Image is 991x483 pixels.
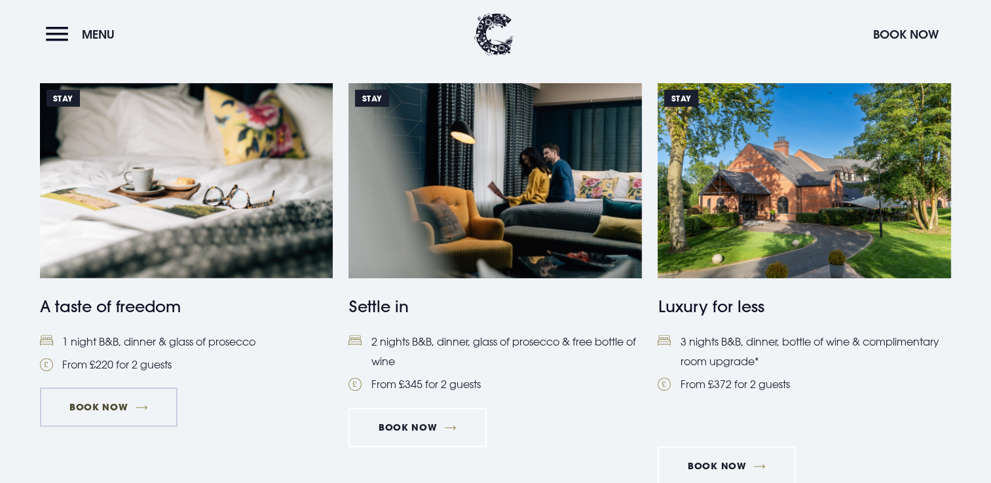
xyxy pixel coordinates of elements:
span: Menu [82,27,115,42]
img: Bed [348,335,362,346]
img: https://clandeboyelodge.s3-assets.com/offer-thumbnails/Luxury-for-less-special-offer.png [658,83,951,278]
img: Pound Coin [658,378,671,391]
span: Stay [47,90,80,107]
li: 3 nights B&B, dinner, bottle of wine & complimentary room upgrade* [658,332,951,372]
a: Book Now [40,387,178,427]
img: Bed [40,335,53,346]
a: Stay https://clandeboyelodge.s3-assets.com/offer-thumbnails/Luxury-for-less-special-offer.png Lux... [658,83,951,428]
span: Stay [355,90,388,107]
li: From £372 for 2 guests [658,374,951,394]
a: Book Now [348,408,486,447]
button: Menu [46,20,121,48]
li: 2 nights B&B, dinner, glass of prosecco & free bottle of wine [348,332,642,372]
img: Pound Coin [40,358,53,371]
li: From £220 for 2 guests [40,355,333,374]
h4: Settle in [348,295,642,318]
span: Stay [664,90,698,107]
img: https://clandeboyelodge.s3-assets.com/offer-thumbnails/Settle-In-464x309.jpg [348,83,642,278]
a: Stay https://clandeboyelodge.s3-assets.com/offer-thumbnails/taste-of-freedom-special-offers-2025.... [40,83,333,375]
img: Pound Coin [348,378,362,391]
li: 1 night B&B, dinner & glass of prosecco [40,332,333,351]
button: Book Now [867,20,945,48]
img: Clandeboye Lodge [474,13,514,56]
li: From £345 for 2 guests [348,374,642,394]
img: Bed [658,335,671,346]
h4: Luxury for less [658,295,951,318]
a: Stay https://clandeboyelodge.s3-assets.com/offer-thumbnails/Settle-In-464x309.jpg Settle in Bed2 ... [348,83,642,395]
h4: A taste of freedom [40,295,333,318]
img: https://clandeboyelodge.s3-assets.com/offer-thumbnails/taste-of-freedom-special-offers-2025.png [40,83,333,278]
